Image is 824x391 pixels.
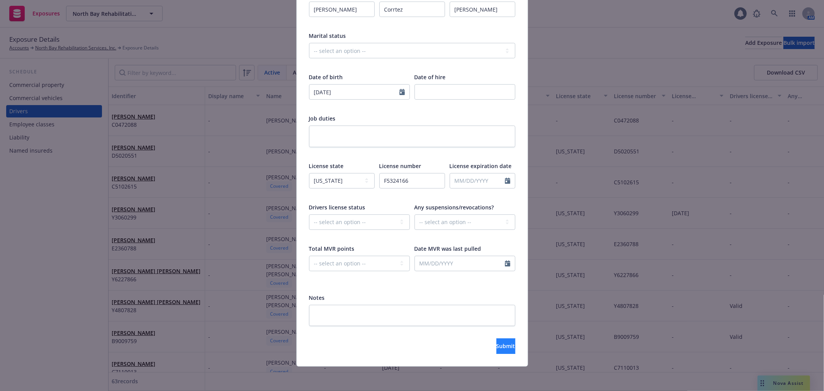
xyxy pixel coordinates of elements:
input: MM/DD/YYYY [450,173,505,188]
button: Submit [496,338,515,354]
span: Marital status [309,32,346,39]
input: MM/DD/YYYY [415,256,505,271]
span: Date MVR was last pulled [415,245,481,252]
span: Any suspensions/revocations? [415,204,494,211]
span: Date of hire [415,73,446,81]
span: Notes [309,294,325,301]
span: License number [379,162,421,170]
span: License state [309,162,344,170]
input: MM/DD/YYYY [309,85,399,99]
span: Drivers license status [309,204,365,211]
span: Total MVR points [309,245,355,252]
span: Submit [496,342,515,350]
span: Job duties [309,115,336,122]
span: Date of birth [309,73,343,81]
span: License expiration date [450,162,512,170]
svg: Calendar [505,178,510,184]
svg: Calendar [399,89,405,95]
svg: Calendar [505,260,510,267]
